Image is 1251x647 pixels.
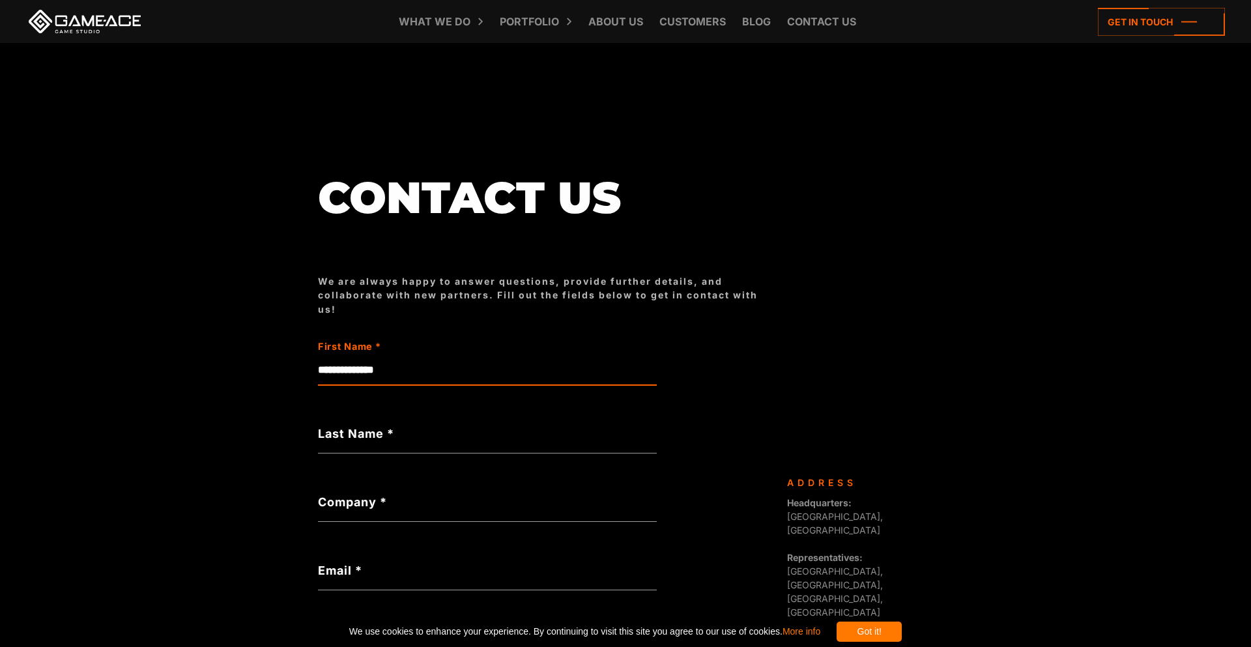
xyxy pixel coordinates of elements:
label: First Name * [318,339,589,354]
a: Get in touch [1098,8,1225,36]
div: Address [787,476,924,489]
label: Company * [318,493,657,511]
div: We are always happy to answer questions, provide further details, and collaborate with new partne... [318,274,774,316]
label: Email * [318,562,657,579]
strong: Representatives: [787,552,863,563]
span: We use cookies to enhance your experience. By continuing to visit this site you agree to our use ... [349,622,820,642]
span: [GEOGRAPHIC_DATA], [GEOGRAPHIC_DATA], [GEOGRAPHIC_DATA], [GEOGRAPHIC_DATA] [787,552,883,618]
label: Last Name * [318,425,657,442]
h1: Contact us [318,174,774,222]
a: More info [783,626,820,637]
span: [GEOGRAPHIC_DATA], [GEOGRAPHIC_DATA] [787,497,883,536]
strong: Headquarters: [787,497,852,508]
div: Got it! [837,622,902,642]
